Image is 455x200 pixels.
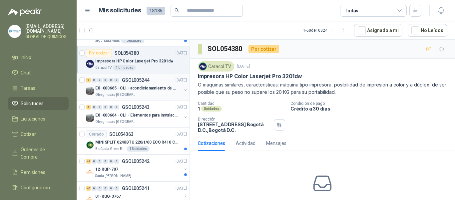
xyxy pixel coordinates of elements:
div: 0 [109,186,114,191]
p: [DATE] [237,63,250,70]
p: [DATE] [176,158,187,165]
div: Por cotizar [86,49,112,57]
a: 6 0 0 0 0 0 GSOL005243[DATE] Company LogoEX -000664 - CLI - Elementos para instalacion de cOleagi... [86,103,188,125]
p: 12-RQP-707 [95,166,118,173]
div: 0 [109,159,114,164]
div: Todas [344,7,358,14]
p: GSOL005242 [122,159,150,164]
span: Solicitudes [21,100,44,107]
span: 18185 [147,7,165,15]
div: 0 [92,186,97,191]
p: [DATE] [176,77,187,83]
div: 0 [103,105,108,110]
p: [DATE] [176,104,187,111]
p: GLOBAL DE QUIMICOS [25,35,69,39]
img: Logo peakr [8,8,42,16]
div: 0 [114,159,119,164]
img: Company Logo [8,25,21,38]
p: Dirección [198,117,271,122]
a: Chat [8,66,69,79]
div: 1 Unidades [127,146,150,152]
a: 44 0 0 0 0 0 GSOL005242[DATE] Company Logo12-RQP-707Santa [PERSON_NAME] [86,157,188,179]
img: Company Logo [86,87,94,95]
div: 0 [114,78,119,82]
h1: Mis solicitudes [99,6,141,15]
p: [DATE] [176,50,187,56]
p: [EMAIL_ADDRESS][DOMAIN_NAME] [25,24,69,33]
a: Tareas [8,82,69,94]
span: Inicio [21,54,31,61]
img: Company Logo [86,141,94,149]
span: search [175,8,179,13]
a: Remisiones [8,166,69,179]
p: 1 [198,106,200,112]
button: Asignado a mi [354,24,402,37]
a: Órdenes de Compra [8,143,69,163]
p: Condición de pago [290,101,452,106]
p: EX -000664 - CLI - Elementos para instalacion de c [95,112,178,119]
p: MINISPLIT 024KBTU 220/1/60 ECO R410 C/FR [95,139,178,146]
span: Licitaciones [21,115,45,123]
span: Tareas [21,84,35,92]
p: Oleaginosas [GEOGRAPHIC_DATA][PERSON_NAME] [95,92,137,97]
p: O máquinas similares, características: máquina tipo impresora, posibilidad de impresión a color y... [198,81,447,96]
div: Caracol TV [198,61,234,71]
p: Crédito a 30 días [290,106,452,112]
p: SOL054363 [109,132,134,137]
span: Configuración [21,184,50,191]
p: EX -000665 - CLI - acondicionamiento de caja para [95,85,178,91]
div: 0 [109,78,114,82]
div: 1 Unidades [113,65,136,70]
p: [DATE] [176,131,187,138]
div: 0 [114,105,119,110]
button: No Leídos [408,24,447,37]
div: 0 [97,159,102,164]
div: 43 [86,186,91,191]
a: Cotizar [8,128,69,141]
a: CerradoSOL054363[DATE] Company LogoMINISPLIT 024KBTU 220/1/60 ECO R410 C/FRBioCosta Green Energy ... [77,128,190,155]
div: 0 [97,186,102,191]
div: 1 - 50 de 10824 [303,25,349,36]
div: 44 [86,159,91,164]
p: [DATE] [176,185,187,192]
p: GSOL005243 [122,105,150,110]
a: Solicitudes [8,97,69,110]
p: Caracol TV [95,65,112,70]
a: Licitaciones [8,113,69,125]
a: Por cotizarSOL054380[DATE] Company LogoImpresora HP Color Laserjet Pro 3201dwCaracol TV1 Unidades [77,46,190,73]
span: Cotizar [21,131,36,138]
p: Cantidad [198,101,285,106]
div: 9 [86,78,91,82]
div: 0 [97,105,102,110]
div: 6 [86,105,91,110]
div: Cerrado [86,130,107,138]
p: Seguridad Atlas [95,38,120,43]
div: 0 [103,159,108,164]
span: Órdenes de Compra [21,146,62,161]
div: Mensajes [266,140,286,147]
h3: SOL054380 [208,44,243,54]
p: Santa [PERSON_NAME] [95,173,131,179]
p: Impresora HP Color Laserjet Pro 3201dw [198,73,302,80]
div: 0 [103,78,108,82]
a: Configuración [8,181,69,194]
span: Chat [21,69,31,76]
div: 0 [92,159,97,164]
img: Company Logo [86,114,94,122]
a: Inicio [8,51,69,64]
div: Por cotizar [248,45,279,53]
span: Remisiones [21,169,45,176]
div: 0 [103,186,108,191]
p: [STREET_ADDRESS] Bogotá D.C. , Bogotá D.C. [198,122,271,133]
div: 0 [97,78,102,82]
div: 1 Unidades [121,38,144,43]
p: GSOL005244 [122,78,150,82]
img: Company Logo [86,60,94,68]
p: 01-RQG-3767 [95,193,121,200]
div: 0 [114,186,119,191]
div: Cotizaciones [198,140,225,147]
div: Actividad [236,140,255,147]
div: 0 [109,105,114,110]
img: Company Logo [86,168,94,176]
p: BioCosta Green Energy S.A.S [95,146,125,152]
